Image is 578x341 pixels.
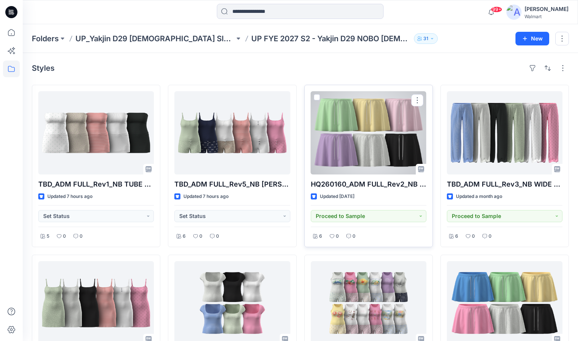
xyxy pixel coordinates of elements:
p: TBD_ADM FULL_Rev1_NB TUBE TOP SKORT SET [38,179,154,190]
a: Folders [32,33,59,44]
p: TBD_ADM FULL_Rev5_NB [PERSON_NAME] SET [174,179,290,190]
p: 31 [423,34,428,43]
a: TBD_ADM FULL_Rev1_NB TUBE TOP SKORT SET [38,91,154,174]
p: 0 [489,232,492,240]
p: Updated a month ago [456,193,502,201]
p: 6 [319,232,322,240]
p: 0 [352,232,356,240]
h4: Styles [32,64,55,73]
p: 0 [199,232,202,240]
p: 6 [183,232,186,240]
a: TBD_ADM FULL_Rev3_NB WIDE LEG PANT [447,91,562,174]
span: 99+ [491,6,502,12]
button: New [515,32,549,45]
a: HQ260160_ADM FULL_Rev2_NB TERRY SKORT [311,91,426,174]
a: TBD_ADM FULL_Rev5_NB CAMI BOXER SET [174,91,290,174]
p: 0 [80,232,83,240]
p: 0 [216,232,219,240]
p: UP FYE 2027 S2 - Yakjin D29 NOBO [DEMOGRAPHIC_DATA] Sleepwear [251,33,410,44]
p: 0 [336,232,339,240]
p: 0 [63,232,66,240]
div: [PERSON_NAME] [525,5,569,14]
div: Walmart [525,14,569,19]
p: Updated 7 hours ago [183,193,229,201]
p: 5 [47,232,49,240]
a: UP_Yakjin D29 [DEMOGRAPHIC_DATA] Sleep [75,33,235,44]
button: 31 [414,33,438,44]
p: Updated 7 hours ago [47,193,92,201]
img: avatar [506,5,522,20]
p: 0 [472,232,475,240]
p: HQ260160_ADM FULL_Rev2_NB [PERSON_NAME] [311,179,426,190]
p: Updated [DATE] [320,193,354,201]
p: 6 [455,232,458,240]
p: TBD_ADM FULL_Rev3_NB WIDE LEG PANT [447,179,562,190]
